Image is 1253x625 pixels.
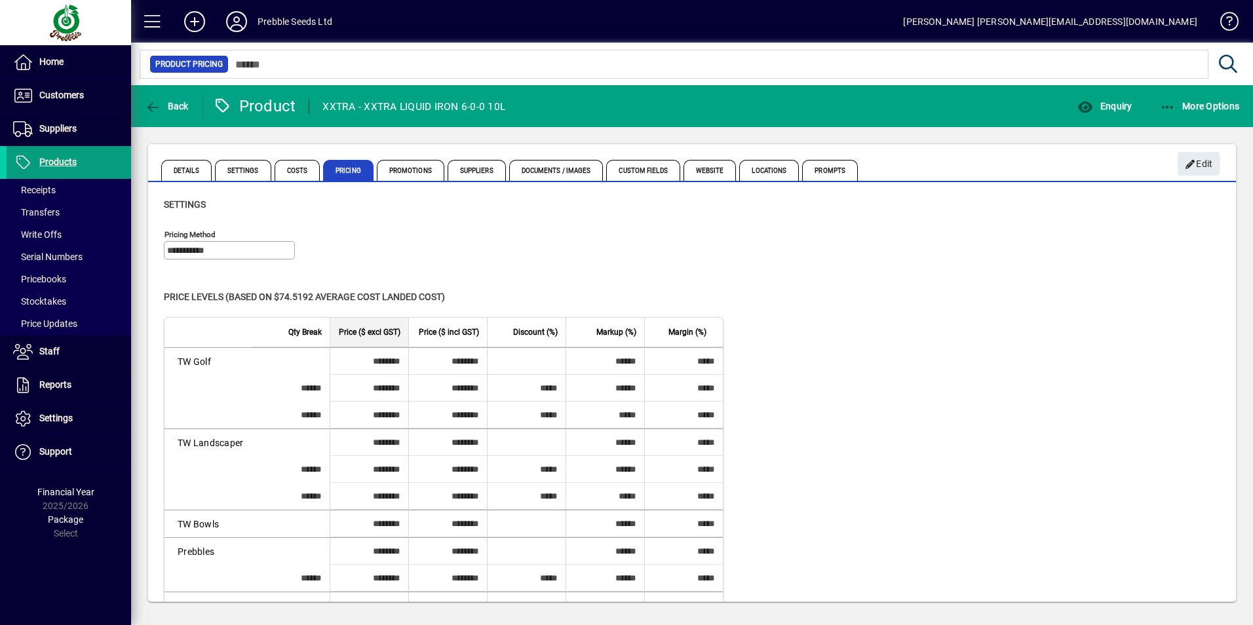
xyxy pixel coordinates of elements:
[164,199,206,210] span: Settings
[7,246,131,268] a: Serial Numbers
[164,428,251,456] td: TW Landscaper
[155,58,223,71] span: Product Pricing
[7,179,131,201] a: Receipts
[39,346,60,356] span: Staff
[509,160,604,181] span: Documents / Images
[596,325,636,339] span: Markup (%)
[145,101,189,111] span: Back
[39,56,64,67] span: Home
[174,10,216,33] button: Add
[323,160,374,181] span: Pricing
[684,160,737,181] span: Website
[164,537,251,565] td: Prebbles
[39,379,71,390] span: Reports
[7,290,131,312] a: Stocktakes
[739,160,799,181] span: Locations
[215,160,271,181] span: Settings
[1074,94,1135,118] button: Enquiry
[7,79,131,112] a: Customers
[13,296,66,307] span: Stocktakes
[275,160,320,181] span: Costs
[216,10,258,33] button: Profile
[7,46,131,79] a: Home
[1178,152,1220,176] button: Edit
[7,268,131,290] a: Pricebooks
[164,347,251,375] td: TW Golf
[903,11,1197,32] div: [PERSON_NAME] [PERSON_NAME][EMAIL_ADDRESS][DOMAIN_NAME]
[39,413,73,423] span: Settings
[339,325,400,339] span: Price ($ excl GST)
[7,402,131,435] a: Settings
[802,160,858,181] span: Prompts
[131,94,203,118] app-page-header-button: Back
[13,207,60,218] span: Transfers
[7,223,131,246] a: Write Offs
[39,446,72,457] span: Support
[13,318,77,329] span: Price Updates
[7,335,131,368] a: Staff
[1185,153,1213,175] span: Edit
[513,325,558,339] span: Discount (%)
[322,96,505,117] div: XXTRA - XXTRA LIQUID IRON 6-0-0 10L
[1157,94,1243,118] button: More Options
[164,230,216,239] mat-label: Pricing method
[142,94,192,118] button: Back
[7,312,131,335] a: Price Updates
[377,160,444,181] span: Promotions
[288,325,322,339] span: Qty Break
[13,274,66,284] span: Pricebooks
[1077,101,1132,111] span: Enquiry
[1210,3,1237,45] a: Knowledge Base
[13,185,56,195] span: Receipts
[164,292,445,302] span: Price levels (based on $74.5192 Average cost landed cost)
[213,96,296,117] div: Product
[7,201,131,223] a: Transfers
[448,160,506,181] span: Suppliers
[161,160,212,181] span: Details
[39,123,77,134] span: Suppliers
[1160,101,1240,111] span: More Options
[7,436,131,468] a: Support
[668,325,706,339] span: Margin (%)
[39,157,77,167] span: Products
[419,325,479,339] span: Price ($ incl GST)
[164,510,251,537] td: TW Bowls
[258,11,332,32] div: Prebble Seeds Ltd
[13,252,83,262] span: Serial Numbers
[606,160,680,181] span: Custom Fields
[39,90,84,100] span: Customers
[164,592,251,619] td: Wholesale
[48,514,83,525] span: Package
[13,229,62,240] span: Write Offs
[7,113,131,145] a: Suppliers
[37,487,94,497] span: Financial Year
[7,369,131,402] a: Reports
